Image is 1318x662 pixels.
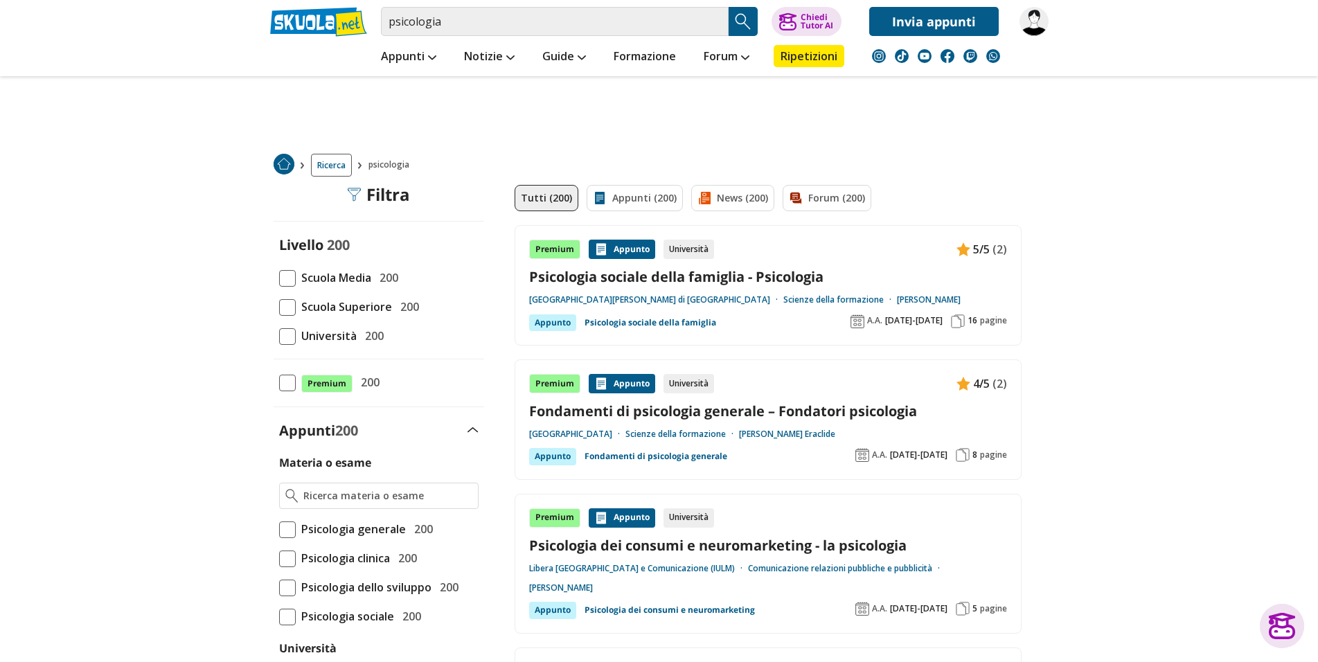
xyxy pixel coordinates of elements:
[963,49,977,63] img: twitch
[867,315,882,326] span: A.A.
[664,508,714,528] div: Università
[992,240,1007,258] span: (2)
[872,49,886,63] img: instagram
[980,315,1007,326] span: pagine
[973,240,990,258] span: 5/5
[973,375,990,393] span: 4/5
[897,294,961,305] a: [PERSON_NAME]
[296,607,394,625] span: Psicologia sociale
[956,602,970,616] img: Pagine
[885,315,943,326] span: [DATE]-[DATE]
[789,191,803,205] img: Forum filtro contenuto
[783,294,897,305] a: Scienze della formazione
[303,489,472,503] input: Ricerca materia o esame
[274,154,294,177] a: Home
[895,49,909,63] img: tiktok
[327,235,350,254] span: 200
[368,154,415,177] span: psicologia
[594,511,608,525] img: Appunti contenuto
[311,154,352,177] a: Ricerca
[872,603,887,614] span: A.A.
[700,45,753,70] a: Forum
[610,45,679,70] a: Formazione
[774,45,844,67] a: Ripetizioni
[395,298,419,316] span: 200
[529,402,1007,420] a: Fondamenti di psicologia generale – Fondatori psicologia
[296,269,371,287] span: Scuola Media
[851,314,864,328] img: Anno accademico
[697,191,711,205] img: News filtro contenuto
[664,240,714,259] div: Università
[409,520,433,538] span: 200
[374,269,398,287] span: 200
[529,582,593,593] a: [PERSON_NAME]
[972,449,977,460] span: 8
[381,7,729,36] input: Cerca appunti, riassunti o versioni
[972,603,977,614] span: 5
[951,314,965,328] img: Pagine
[918,49,932,63] img: youtube
[335,421,358,440] span: 200
[890,449,947,460] span: [DATE]-[DATE]
[980,603,1007,614] span: pagine
[589,240,655,259] div: Appunto
[377,45,440,70] a: Appunti
[355,373,380,391] span: 200
[992,375,1007,393] span: (2)
[529,267,1007,286] a: Psicologia sociale della famiglia - Psicologia
[279,421,358,440] label: Appunti
[664,374,714,393] div: Università
[585,448,727,465] a: Fondamenti di psicologia generale
[594,377,608,391] img: Appunti contenuto
[296,298,392,316] span: Scuola Superiore
[729,7,758,36] button: Search Button
[941,49,954,63] img: facebook
[589,374,655,393] div: Appunto
[461,45,518,70] a: Notizie
[539,45,589,70] a: Guide
[467,427,479,433] img: Apri e chiudi sezione
[529,314,576,331] div: Appunto
[296,578,431,596] span: Psicologia dello sviluppo
[772,7,841,36] button: ChiediTutor AI
[986,49,1000,63] img: WhatsApp
[529,563,748,574] a: Libera [GEOGRAPHIC_DATA] e Comunicazione (IULM)
[347,185,410,204] div: Filtra
[279,455,371,470] label: Materia o esame
[285,489,299,503] img: Ricerca materia o esame
[529,374,580,393] div: Premium
[869,7,999,36] a: Invia appunti
[872,449,887,460] span: A.A.
[529,448,576,465] div: Appunto
[279,641,337,656] label: Università
[274,154,294,175] img: Home
[1019,7,1049,36] img: corallopaolo44
[587,185,683,211] a: Appunti (200)
[956,377,970,391] img: Appunti contenuto
[980,449,1007,460] span: pagine
[347,188,361,202] img: Filtra filtri mobile
[529,294,783,305] a: [GEOGRAPHIC_DATA][PERSON_NAME] di [GEOGRAPHIC_DATA]
[968,315,977,326] span: 16
[890,603,947,614] span: [DATE]-[DATE]
[434,578,458,596] span: 200
[801,13,833,30] div: Chiedi Tutor AI
[279,235,323,254] label: Livello
[783,185,871,211] a: Forum (200)
[359,327,384,345] span: 200
[956,448,970,462] img: Pagine
[296,327,357,345] span: Università
[296,520,406,538] span: Psicologia generale
[855,602,869,616] img: Anno accademico
[296,549,390,567] span: Psicologia clinica
[529,536,1007,555] a: Psicologia dei consumi e neuromarketing - la psicologia
[593,191,607,205] img: Appunti filtro contenuto
[748,563,945,574] a: Comunicazione relazioni pubbliche e pubblicità
[625,429,739,440] a: Scienze della formazione
[301,375,353,393] span: Premium
[529,602,576,618] div: Appunto
[529,508,580,528] div: Premium
[529,240,580,259] div: Premium
[691,185,774,211] a: News (200)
